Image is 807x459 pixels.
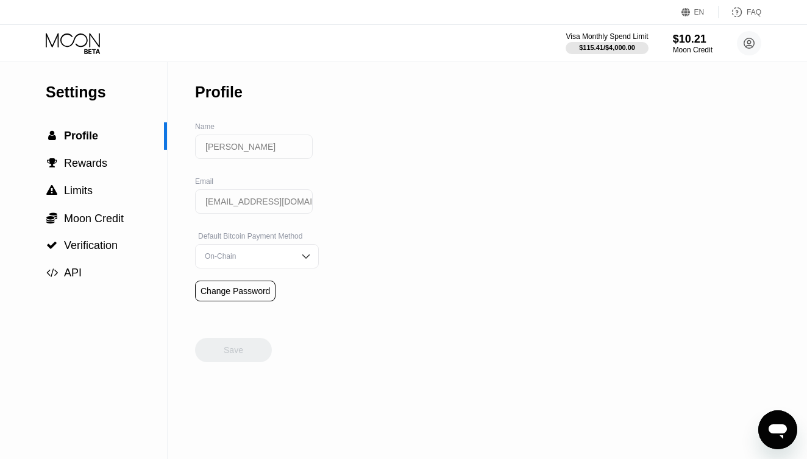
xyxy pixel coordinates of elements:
[195,281,276,301] div: Change Password
[673,46,713,54] div: Moon Credit
[195,122,319,131] div: Name
[673,33,713,46] div: $10.21
[201,286,270,296] div: Change Password
[46,185,58,196] div: 
[46,83,167,101] div: Settings
[46,185,57,196] span: 
[681,6,719,18] div: EN
[46,240,58,251] div: 
[64,130,98,142] span: Profile
[719,6,761,18] div: FAQ
[566,32,648,54] div: Visa Monthly Spend Limit$115.41/$4,000.00
[747,8,761,16] div: FAQ
[195,177,319,186] div: Email
[64,157,107,169] span: Rewards
[46,130,58,141] div: 
[64,184,93,197] span: Limits
[579,44,635,51] div: $115.41 / $4,000.00
[47,158,57,169] span: 
[694,8,705,16] div: EN
[566,32,648,41] div: Visa Monthly Spend Limit
[64,239,118,251] span: Verification
[195,232,319,240] div: Default Bitcoin Payment Method
[46,212,58,224] div: 
[64,267,82,279] span: API
[673,33,713,54] div: $10.21Moon Credit
[46,267,58,278] span: 
[202,252,294,261] div: On-Chain
[48,130,56,141] span: 
[758,410,797,449] iframe: Button to launch messaging window
[46,158,58,169] div: 
[195,83,243,101] div: Profile
[46,240,57,251] span: 
[46,212,57,224] span: 
[64,212,124,225] span: Moon Credit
